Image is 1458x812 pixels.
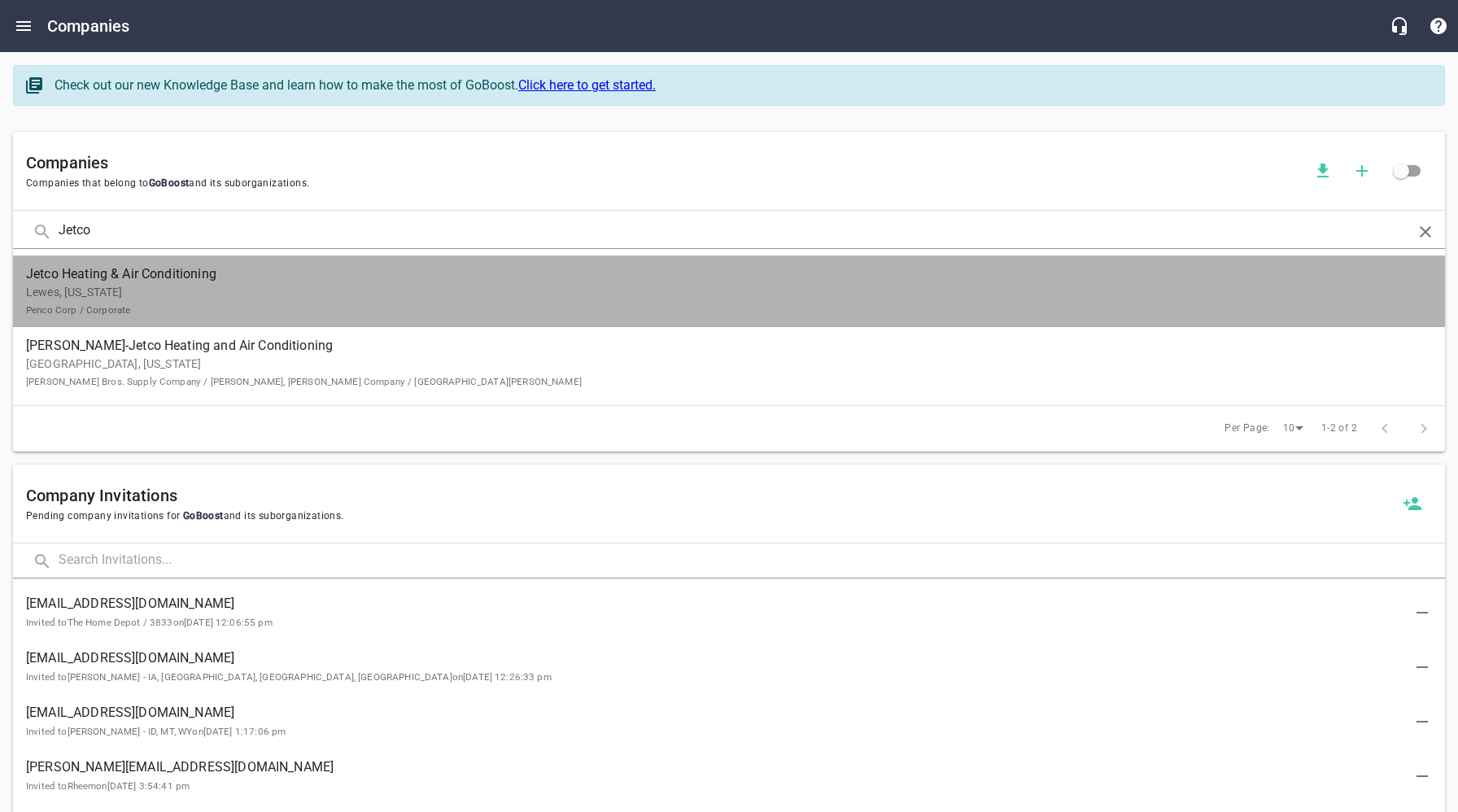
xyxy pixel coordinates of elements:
[4,7,43,46] button: Open drawer
[26,376,582,387] small: [PERSON_NAME] Bros. Supply Company / [PERSON_NAME], [PERSON_NAME] Company / [GEOGRAPHIC_DATA][PER...
[26,703,1406,723] span: [EMAIL_ADDRESS][DOMAIN_NAME]
[1403,702,1442,741] button: Delete Invitation
[26,726,286,737] small: Invited to [PERSON_NAME] - ID, MT, WY on [DATE] 1:17:06 pm
[59,214,1399,249] input: Search Companies...
[1382,151,1421,190] span: Click to view all companies
[1342,151,1382,190] button: Add a new company
[26,304,130,316] small: Penco Corp / Corporate
[1419,7,1458,46] button: Support Portal
[1393,484,1432,523] button: Invite a new company
[59,544,1445,578] input: Search Invitations...
[26,150,1303,176] h6: Companies
[26,509,1393,525] span: Pending company invitations for and its suborganizations.
[1403,757,1442,796] button: Delete Invitation
[1403,648,1442,687] button: Delete Invitation
[13,255,1445,327] a: Jetco Heating & Air ConditioningLewes, [US_STATE]Penco Corp / Corporate
[55,76,1428,95] div: Check out our new Knowledge Base and learn how to make the most of GoBoost.
[26,594,1406,613] span: [EMAIL_ADDRESS][DOMAIN_NAME]
[26,648,1406,668] span: [EMAIL_ADDRESS][DOMAIN_NAME]
[26,176,1303,192] span: Companies that belong to and its suborganizations.
[13,327,1445,399] a: [PERSON_NAME]-Jetco Heating and Air Conditioning[GEOGRAPHIC_DATA], [US_STATE][PERSON_NAME] Bros. ...
[26,284,1406,318] p: Lewes, [US_STATE]
[26,356,1406,390] p: [GEOGRAPHIC_DATA], [US_STATE]
[26,757,1406,777] span: [PERSON_NAME][EMAIL_ADDRESS][DOMAIN_NAME]
[180,510,223,522] span: GoBoost
[1277,417,1309,439] div: 10
[26,780,190,792] small: Invited to Rheem on [DATE] 3:54:41 pm
[518,77,656,93] a: Click here to get started.
[1224,421,1270,437] span: Per Page:
[1403,593,1442,632] button: Delete Invitation
[1380,7,1419,46] button: Live Chat
[26,336,1406,356] span: [PERSON_NAME]-Jetco Heating and Air Conditioning
[1303,151,1342,190] button: Download companies
[26,671,552,683] small: Invited to [PERSON_NAME] - IA, [GEOGRAPHIC_DATA], [GEOGRAPHIC_DATA], [GEOGRAPHIC_DATA] on [DATE] ...
[1321,421,1357,437] span: 1-2 of 2
[26,617,273,628] small: Invited to The Home Depot / 3833 on [DATE] 12:06:55 pm
[47,13,129,39] h6: Companies
[26,264,1406,284] span: Jetco Heating & Air Conditioning
[149,177,190,189] span: GoBoost
[26,482,1393,509] h6: Company Invitations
